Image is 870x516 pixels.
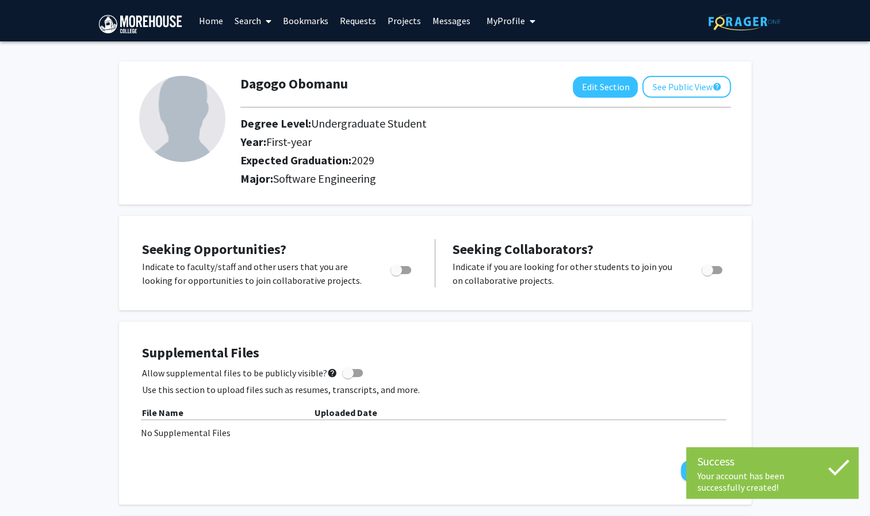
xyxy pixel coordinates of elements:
[142,345,729,361] h4: Supplemental Files
[240,76,348,93] h1: Dagogo Obomanu
[334,1,382,41] a: Requests
[277,1,334,41] a: Bookmarks
[99,15,182,33] img: Morehouse College Logo
[240,117,666,130] h2: Degree Level:
[141,426,730,440] div: No Supplemental Files
[273,171,376,186] span: Software Engineering
[327,366,338,380] mat-icon: help
[697,260,729,277] div: Toggle
[697,453,847,470] div: Success
[139,76,225,162] img: Profile Picture
[486,15,525,26] span: My Profile
[681,460,729,482] button: Add File
[142,366,338,380] span: Allow supplemental files to be publicly visible?
[712,80,721,94] mat-icon: help
[240,172,731,186] h2: Major:
[351,153,374,167] span: 2029
[311,116,427,130] span: Undergraduate Student
[142,240,286,258] span: Seeking Opportunities?
[142,407,183,418] b: File Name
[193,1,229,41] a: Home
[573,76,638,98] button: Edit Section
[240,135,666,149] h2: Year:
[642,76,731,98] button: See Public View
[315,407,377,418] b: Uploaded Date
[453,260,680,287] p: Indicate if you are looking for other students to join you on collaborative projects.
[708,13,780,30] img: ForagerOne Logo
[142,383,729,396] p: Use this section to upload files such as resumes, transcripts, and more.
[229,1,277,41] a: Search
[697,470,847,493] div: Your account has been successfully created!
[453,240,593,258] span: Seeking Collaborators?
[386,260,417,277] div: Toggle
[142,260,369,287] p: Indicate to faculty/staff and other users that you are looking for opportunities to join collabor...
[427,1,476,41] a: Messages
[240,153,666,167] h2: Expected Graduation:
[9,464,49,507] iframe: Chat
[382,1,427,41] a: Projects
[266,134,312,149] span: First-year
